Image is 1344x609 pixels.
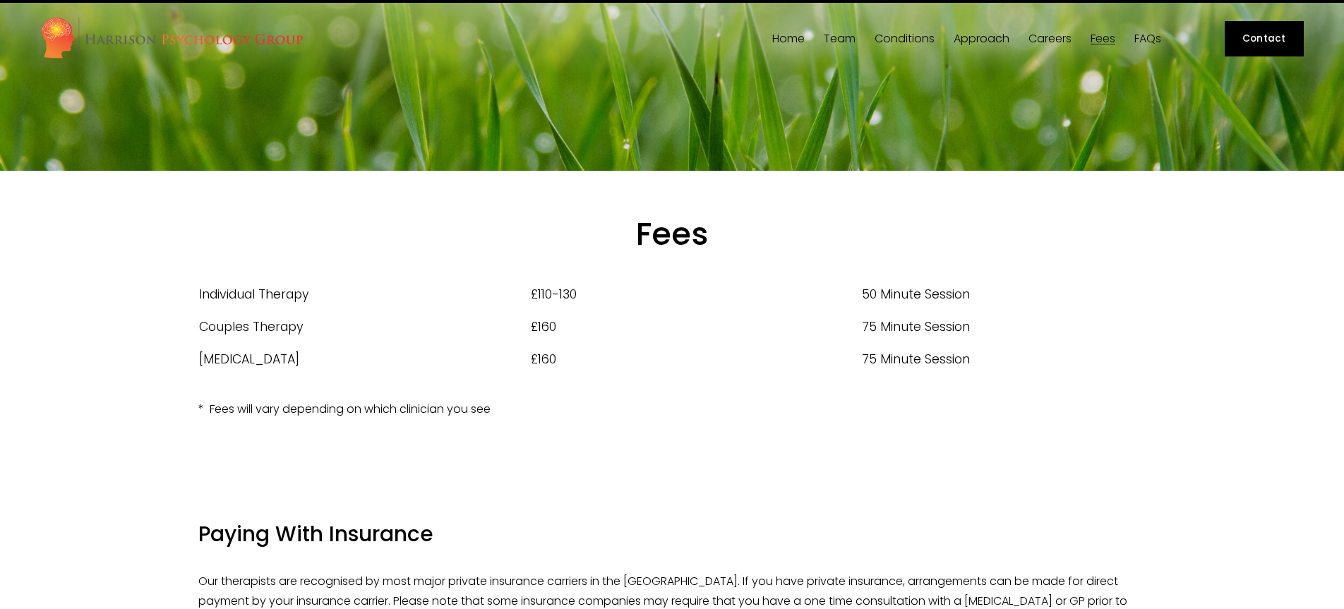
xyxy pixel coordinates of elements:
[198,520,1146,549] h4: Paying With Insurance
[198,399,1146,420] p: * Fees will vary depending on which clinician you see
[198,278,530,310] td: Individual Therapy
[198,215,1146,254] h1: Fees
[198,310,530,343] td: Couples Therapy
[954,33,1009,44] span: Approach
[530,343,862,375] td: £160
[1225,21,1304,56] a: Contact
[1134,32,1161,46] a: FAQs
[861,343,1146,375] td: 75 Minute Session
[1091,32,1115,46] a: Fees
[198,343,530,375] td: [MEDICAL_DATA]
[824,32,856,46] a: folder dropdown
[530,310,862,343] td: £160
[954,32,1009,46] a: folder dropdown
[40,16,304,62] img: Harrison Psychology Group
[772,32,805,46] a: Home
[861,310,1146,343] td: 75 Minute Session
[1028,32,1072,46] a: Careers
[861,278,1146,310] td: 50 Minute Session
[875,33,935,44] span: Conditions
[530,278,862,310] td: £110-130
[875,32,935,46] a: folder dropdown
[824,33,856,44] span: Team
